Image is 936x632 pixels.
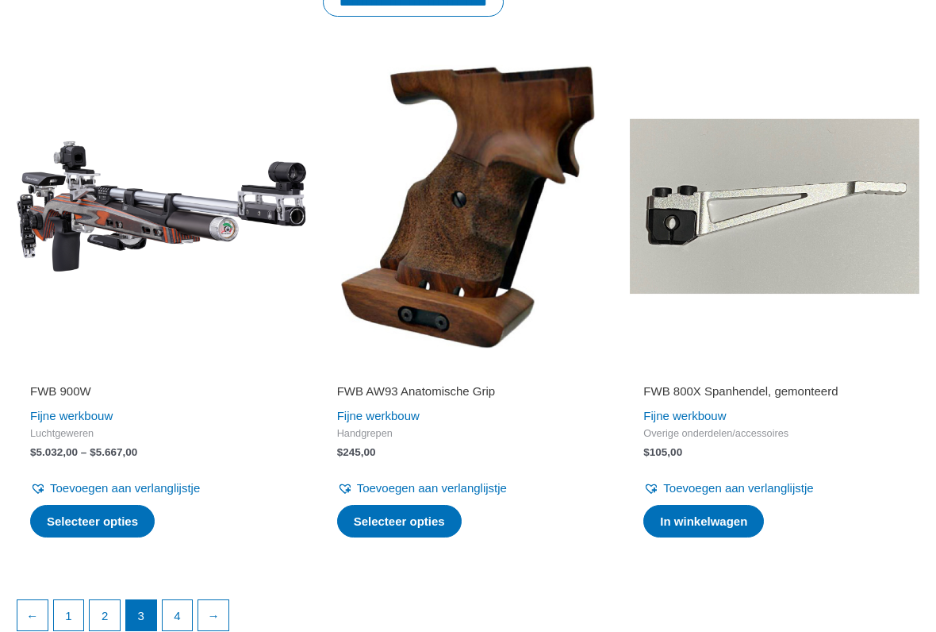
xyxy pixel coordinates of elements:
[17,600,48,630] a: ←
[138,609,144,622] font: 3
[30,427,94,439] font: Luchtgeweren
[50,481,200,495] font: Toevoegen aan verlanglijstje
[337,446,343,458] font: $
[343,446,375,458] font: 245,00
[337,409,420,422] a: Fijne werkbouw
[174,609,180,622] font: 4
[30,383,293,405] a: FWB 900W
[30,477,200,499] a: Toevoegen aan verlanglijstje
[337,477,507,499] a: Toevoegen aan verlanglijstje
[30,361,293,380] iframe: Customer reviews powered by Trustpilot
[357,481,507,495] font: Toevoegen aan verlanglijstje
[126,600,156,630] span: Pagina 3
[102,609,108,622] font: 2
[323,61,614,353] img: FWB AW93 Anatomische Grip
[30,409,113,422] a: Fijne werkbouw
[198,600,228,630] a: →
[90,600,120,630] a: Pagina 2
[643,477,813,499] a: Toevoegen aan verlanglijstje
[16,61,307,353] img: FWB 900W
[26,609,38,622] font: ←
[629,61,920,353] img: FWB 800X Spanhendel, gemonteerd
[643,505,764,538] a: In winkelwagen: “FWB 800X Spanhendel, gemonteerd”
[643,361,906,380] iframe: Customer reviews powered by Trustpilot
[163,600,193,630] a: Pagina 4
[337,505,462,538] a: Selecteer opties voor “FWB AW93 Anatomische Grip”
[643,446,650,458] font: $
[30,446,36,458] font: $
[643,409,726,422] a: Fijne werkbouw
[643,427,788,439] font: Overige onderdelen/accessoires
[30,384,91,398] font: FWB 900W
[337,361,600,380] iframe: Customer reviews powered by Trustpilot
[47,514,138,528] font: Selecteer opties
[96,446,138,458] font: 5.667,00
[208,609,220,622] font: →
[643,383,906,405] a: FWB 800X Spanhendel, gemonteerd
[65,609,71,622] font: 1
[337,427,393,439] font: Handgrepen
[354,514,445,528] font: Selecteer opties
[337,384,496,398] font: FWB AW93 Anatomische Grip
[36,446,79,458] font: 5.032,00
[663,481,813,495] font: Toevoegen aan verlanglijstje
[643,384,838,398] font: FWB 800X Spanhendel, gemonteerd
[54,600,84,630] a: Pagina 1
[90,446,96,458] font: $
[650,446,682,458] font: 105,00
[30,505,155,538] a: Selecteer opties voor “FWB 900W”
[660,514,747,528] font: In winkelwagen
[337,383,600,405] a: FWB AW93 Anatomische Grip
[81,446,87,458] font: –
